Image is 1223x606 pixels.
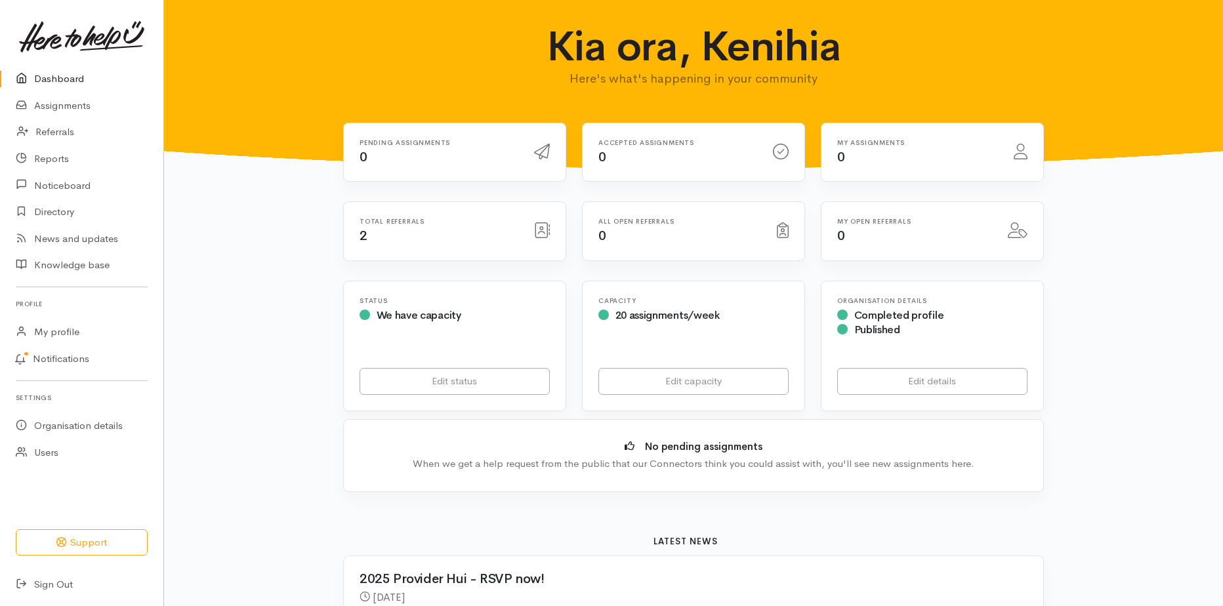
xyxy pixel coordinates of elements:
span: Published [854,323,900,336]
h6: My open referrals [837,218,992,225]
span: 0 [360,149,367,165]
a: Edit status [360,368,550,395]
h6: My assignments [837,139,998,146]
span: 0 [598,149,606,165]
h6: All open referrals [598,218,761,225]
h6: Pending assignments [360,139,518,146]
span: 0 [837,228,845,244]
div: When we get a help request from the public that our Connectors think you could assist with, you'l... [363,456,1024,472]
button: Support [16,529,148,556]
h6: Status [360,297,550,304]
span: 2 [360,228,367,244]
time: [DATE] [373,590,405,604]
h6: Organisation Details [837,297,1027,304]
a: Edit details [837,368,1027,395]
b: Latest news [653,536,718,547]
span: We have capacity [377,308,461,322]
p: Here's what's happening in your community [445,70,943,88]
h6: Total referrals [360,218,518,225]
b: No pending assignments [645,440,762,453]
h2: 2025 Provider Hui - RSVP now! [360,572,1012,586]
span: Completed profile [854,308,944,322]
h6: Accepted assignments [598,139,757,146]
h1: Kia ora, Kenihia [445,24,943,70]
h6: Capacity [598,297,789,304]
a: Edit capacity [598,368,789,395]
span: 0 [598,228,606,244]
span: 20 assignments/week [615,308,720,322]
h6: Profile [16,295,148,313]
span: 0 [837,149,845,165]
h6: Settings [16,389,148,407]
